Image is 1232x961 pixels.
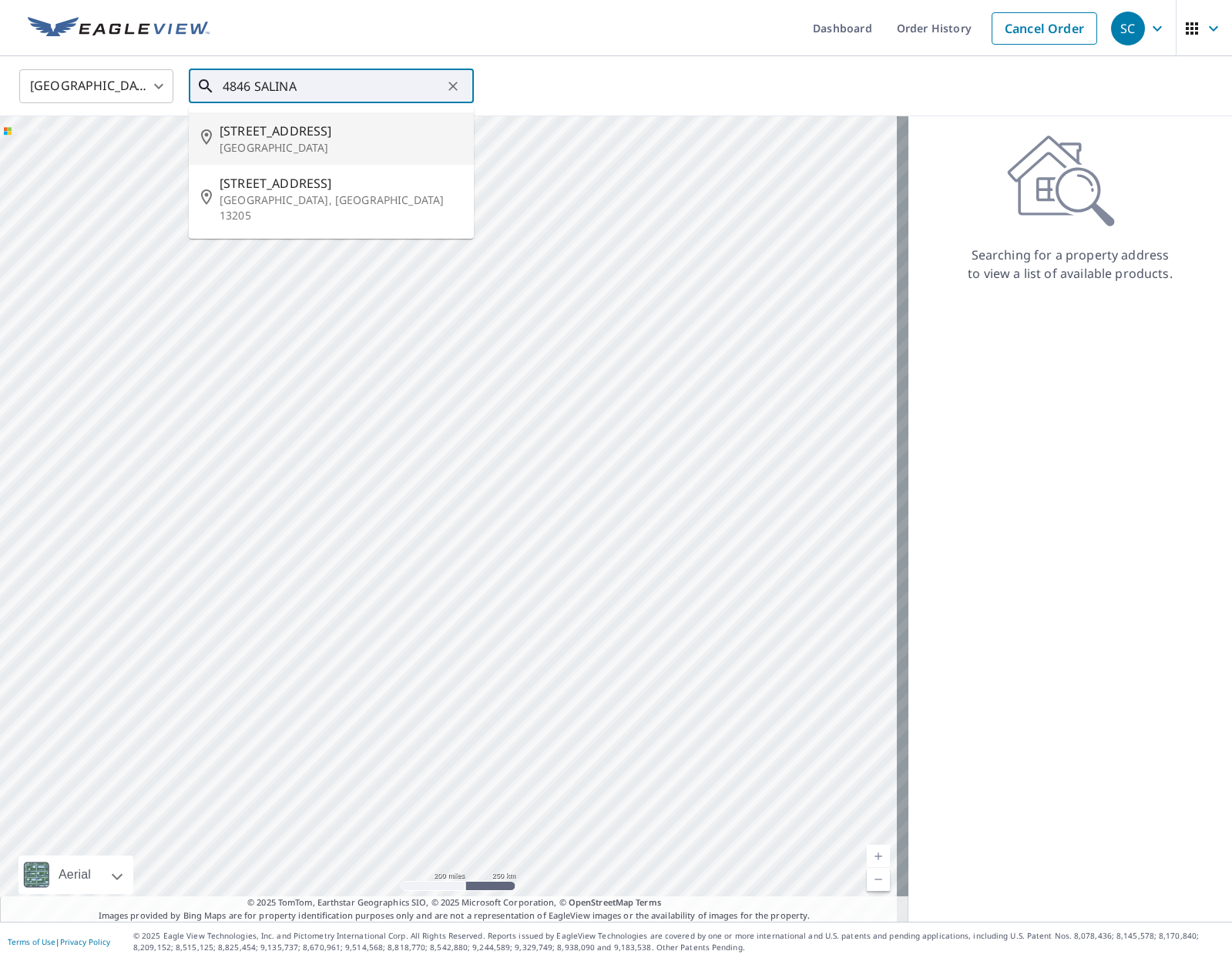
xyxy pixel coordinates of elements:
a: Cancel Order [992,12,1097,45]
a: Privacy Policy [60,936,110,947]
a: Current Level 5, Zoom Out [867,868,890,891]
a: Terms [636,896,661,908]
span: [STREET_ADDRESS] [220,174,462,193]
a: OpenStreetMap [569,896,633,908]
p: [GEOGRAPHIC_DATA] [220,140,462,156]
input: Search by address or latitude-longitude [223,65,442,108]
p: © 2025 Eagle View Technologies, Inc. and Pictometry International Corp. All Rights Reserved. Repo... [133,930,1224,953]
a: Current Level 5, Zoom In [867,845,890,868]
div: Aerial [54,856,96,894]
p: [GEOGRAPHIC_DATA], [GEOGRAPHIC_DATA] 13205 [220,193,462,223]
div: [GEOGRAPHIC_DATA] [19,65,173,108]
div: SC [1111,12,1145,45]
button: Clear [442,75,464,97]
span: [STREET_ADDRESS] [220,122,462,140]
div: Aerial [18,856,133,894]
p: Searching for a property address to view a list of available products. [967,246,1173,283]
span: © 2025 TomTom, Earthstar Geographics SIO, © 2025 Microsoft Corporation, © [247,896,661,909]
a: Terms of Use [8,936,55,947]
img: EV Logo [28,17,210,40]
p: | [8,937,110,946]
